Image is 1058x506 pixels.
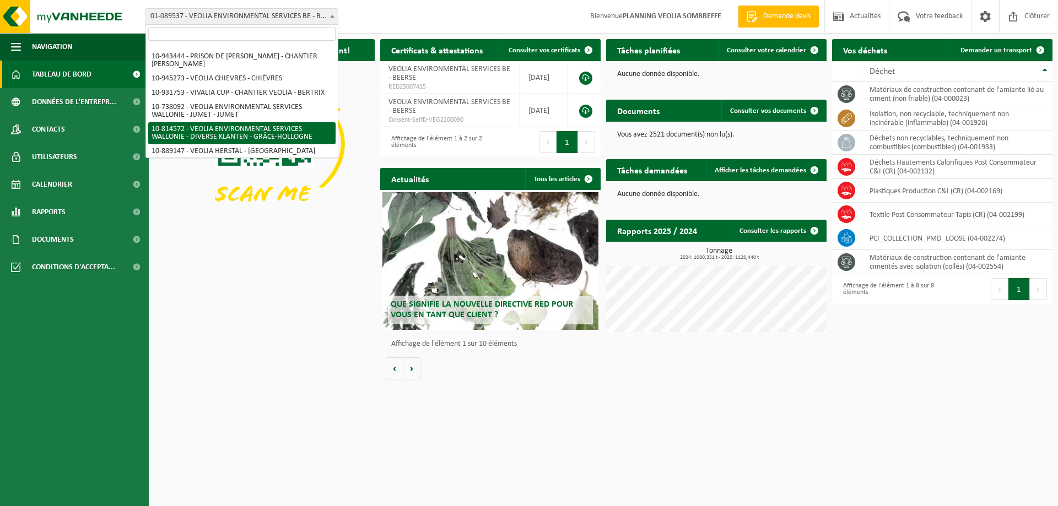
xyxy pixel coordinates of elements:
[509,47,580,54] span: Consulter vos certificats
[32,33,72,61] span: Navigation
[148,86,336,100] li: 10-931753 - VIVALIA CUP - CHANTIER VEOLIA - BERTRIX
[617,191,816,198] p: Aucune donnée disponible.
[1030,278,1047,300] button: Next
[861,203,1052,226] td: Textile Post Consommateur Tapis (CR) (04-002199)
[731,220,825,242] a: Consulter les rapports
[146,9,338,24] span: 01-089537 - VEOLIA ENVIRONMENTAL SERVICES BE - BEERSE
[861,179,1052,203] td: Plastiques Production C&I (CR) (04-002169)
[148,72,336,86] li: 10-945273 - VEOLIA CHIEVRES - CHIÈVRES
[145,8,338,25] span: 01-089537 - VEOLIA ENVIRONMENTAL SERVICES BE - BEERSE
[388,83,511,91] span: RED25007435
[861,82,1052,106] td: matériaux de construction contenant de l'amiante lié au ciment (non friable) (04-000023)
[861,155,1052,179] td: Déchets Hautements Calorifiques Post Consommateur C&I (CR) (04-002132)
[991,278,1008,300] button: Previous
[391,340,595,348] p: Affichage de l'élément 1 sur 10 éléments
[861,226,1052,250] td: PCI_COLLECTION_PMD_LOOSE (04-002274)
[386,357,403,379] button: Vorige
[617,70,816,78] p: Aucune donnée disponible.
[606,100,671,121] h2: Documents
[730,107,806,115] span: Consulter vos documents
[832,39,898,61] h2: Vos déchets
[861,106,1052,130] td: isolation, non recyclable, techniquement non incinérable (inflammable) (04-001926)
[388,65,510,82] span: VEOLIA ENVIRONMENTAL SERVICES BE - BEERSE
[32,143,77,171] span: Utilisateurs
[32,253,115,281] span: Conditions d'accepta...
[148,144,336,159] li: 10-889147 - VEOLIA HERSTAL - [GEOGRAPHIC_DATA]
[612,247,827,260] h3: Tonnage
[380,39,494,61] h2: Certificats & attestations
[606,220,708,241] h2: Rapports 2025 / 2024
[578,131,595,153] button: Next
[557,131,578,153] button: 1
[520,61,568,94] td: [DATE]
[606,39,691,61] h2: Tâches planifiées
[960,47,1032,54] span: Demander un transport
[32,171,72,198] span: Calendrier
[760,11,813,22] span: Demande devis
[838,277,937,301] div: Affichage de l'élément 1 à 8 sur 8 éléments
[391,300,573,319] span: Que signifie la nouvelle directive RED pour vous en tant que client ?
[606,159,698,181] h2: Tâches demandées
[148,100,336,122] li: 10-738092 - VEOLIA ENVIRONMENTAL SERVICES WALLONIE - JUMET - JUMET
[403,357,420,379] button: Volgende
[861,130,1052,155] td: déchets non recyclables, techniquement non combustibles (combustibles) (04-001933)
[721,100,825,122] a: Consulter vos documents
[706,159,825,181] a: Afficher les tâches demandées
[617,131,816,139] p: Vous avez 2521 document(s) non lu(s).
[32,61,91,88] span: Tableau de bord
[612,255,827,260] span: 2024: 1080,351 t - 2025: 1126,440 t
[148,122,336,144] li: 10-814572 - VEOLIA ENVIRONMENTAL SERVICES WALLONIE - DIVERSE KLANTEN - GRÂCE-HOLLOGNE
[861,250,1052,274] td: matériaux de construction contenant de l'amiante cimentés avec isolation (collés) (04-002554)
[539,131,557,153] button: Previous
[715,167,806,174] span: Afficher les tâches demandées
[727,47,806,54] span: Consulter votre calendrier
[718,39,825,61] a: Consulter votre calendrier
[525,168,600,190] a: Tous les articles
[870,67,895,76] span: Déchet
[1008,278,1030,300] button: 1
[500,39,600,61] a: Consulter vos certificats
[520,94,568,127] td: [DATE]
[738,6,819,28] a: Demande devis
[388,116,511,124] span: Consent-SelfD-VEG2200090
[386,130,485,154] div: Affichage de l'élément 1 à 2 sur 2 éléments
[32,226,74,253] span: Documents
[952,39,1051,61] a: Demander un transport
[32,88,116,116] span: Données de l'entrepr...
[382,192,598,330] a: Que signifie la nouvelle directive RED pour vous en tant que client ?
[148,50,336,72] li: 10-943444 - PRISON DE [PERSON_NAME] - CHANTIER [PERSON_NAME]
[380,168,440,189] h2: Actualités
[623,12,721,20] strong: PLANNING VEOLIA SOMBREFFE
[32,116,65,143] span: Contacts
[32,198,66,226] span: Rapports
[388,98,510,115] span: VEOLIA ENVIRONMENTAL SERVICES BE - BEERSE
